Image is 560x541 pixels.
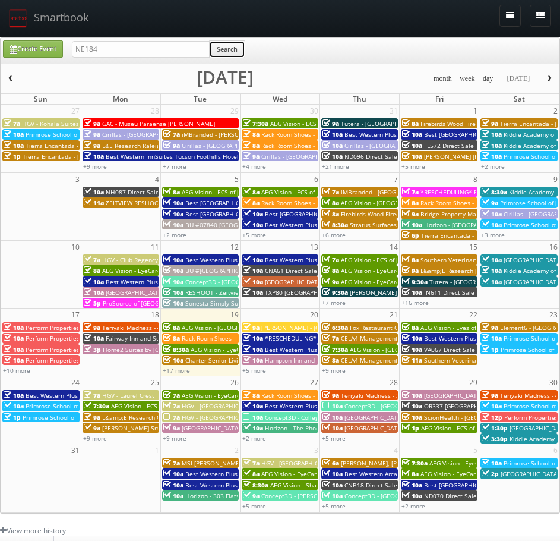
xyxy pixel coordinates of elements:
[322,188,339,196] span: 7a
[102,119,215,128] span: GAC - Museu Paraense [PERSON_NAME]
[243,334,263,342] span: 10a
[163,356,183,364] span: 10a
[322,424,343,432] span: 10a
[163,481,183,489] span: 10a
[265,256,406,264] span: Best Western Plus Garden Court Inn (Loc #05224)
[424,413,523,422] span: ScionHealth - [GEOGRAPHIC_DATA]
[83,434,107,442] a: +9 more
[185,470,305,478] span: Best Western Plus East Side (Loc #68029)
[242,162,266,171] a: +4 more
[185,288,313,297] span: RESHOOT - Zeitview for [GEOGRAPHIC_DATA]
[261,199,391,207] span: Rack Room Shoes - 1254 [GEOGRAPHIC_DATA]
[420,119,553,128] span: Firebirds Wood Fired Grill [GEOGRAPHIC_DATA]
[501,470,559,478] span: [GEOGRAPHIC_DATA]
[84,199,104,207] span: 11a
[103,299,199,307] span: ProSource of [GEOGRAPHIC_DATA]
[402,413,422,422] span: 10a
[322,141,343,150] span: 10a
[482,391,498,400] span: 9a
[243,470,260,478] span: 8a
[322,231,346,239] a: +6 more
[163,334,180,342] span: 8a
[482,256,502,264] span: 10a
[3,366,30,375] a: +10 more
[243,323,260,332] span: 9a
[402,424,419,432] span: 1p
[322,481,343,489] span: 10a
[163,299,183,307] span: 10a
[72,41,210,58] input: Search for Events
[102,130,185,139] span: Cirillas - [GEOGRAPHIC_DATA]
[402,210,419,218] span: 9a
[4,152,21,161] span: 1p
[163,141,180,150] span: 9a
[182,459,241,467] span: MSI [PERSON_NAME]
[401,298,429,307] a: +16 more
[265,210,377,218] span: Best [GEOGRAPHIC_DATA] (Loc #44494)
[9,9,28,28] img: smartbook-logo.png
[420,210,556,218] span: Bridge Property Management - Banyan Everton
[84,323,100,332] span: 9a
[209,40,245,58] button: Search
[482,402,502,410] span: 10a
[26,130,195,139] span: Primrose School of [PERSON_NAME] at [GEOGRAPHIC_DATA]
[261,130,370,139] span: Rack Room Shoes - [STREET_ADDRESS]
[84,424,100,432] span: 9a
[243,256,263,264] span: 10a
[424,391,542,400] span: [GEOGRAPHIC_DATA] [GEOGRAPHIC_DATA]
[341,356,514,364] span: CELA4 Management Services, Inc. - [PERSON_NAME] Genesis
[261,141,438,150] span: Rack Room Shoes - 1253 [PERSON_NAME][GEOGRAPHIC_DATA]
[402,334,422,342] span: 10a
[26,323,143,332] span: Perform Properties - [GEOGRAPHIC_DATA]
[265,413,425,422] span: Concept3D - College of the Desert - [GEOGRAPHIC_DATA]
[163,256,183,264] span: 10a
[4,413,21,422] span: 1p
[265,266,376,275] span: CNA61 Direct Sale Quality Inn & Suites
[185,299,309,307] span: Sonesta Simply Suites [GEOGRAPHIC_DATA]
[265,278,323,286] span: [GEOGRAPHIC_DATA]
[265,221,444,229] span: Best Western Plus Scottsdale Thunderbird Suites (Loc #03156)
[163,266,183,275] span: 10a
[23,152,124,161] span: Tierra Encantada - [PERSON_NAME]
[163,345,189,354] span: 8:30a
[402,141,422,150] span: 10a
[322,345,348,354] span: 7:30a
[84,141,100,150] span: 9a
[270,119,445,128] span: AEG Vision - ECS of FL - Brevard Vision Care - [PERSON_NAME]
[322,323,348,332] span: 6:30a
[84,119,100,128] span: 9a
[243,221,263,229] span: 10a
[482,345,499,354] span: 1p
[402,199,419,207] span: 8a
[322,256,339,264] span: 7a
[402,459,428,467] span: 7:30a
[243,345,263,354] span: 10a
[163,323,180,332] span: 8a
[26,345,143,354] span: Perform Properties - [GEOGRAPHIC_DATA]
[191,345,426,354] span: AEG Vision - EyeCare Specialties of [US_STATE][PERSON_NAME] Eyecare Associates
[243,266,263,275] span: 10a
[4,119,20,128] span: 7a
[482,435,508,443] span: 3:30p
[482,470,499,478] span: 2p
[402,119,419,128] span: 8a
[26,141,127,150] span: Tierra Encantada - [PERSON_NAME]
[322,152,343,161] span: 10a
[84,288,104,297] span: 10a
[482,188,507,196] span: 8:30a
[3,40,63,58] a: Create Event
[482,199,498,207] span: 9a
[482,413,502,422] span: 12p
[322,288,348,297] span: 9:30a
[26,334,120,342] span: Perform Properties - Bridle Trails
[4,391,24,400] span: 10a
[84,278,104,286] span: 10a
[243,391,260,400] span: 8a
[322,119,339,128] span: 9a
[102,141,164,150] span: L&E Research Raleigh
[344,413,466,422] span: [GEOGRAPHIC_DATA] - [GEOGRAPHIC_DATA]
[243,152,260,161] span: 9a
[243,402,263,410] span: 10a
[4,345,24,354] span: 10a
[106,188,338,196] span: NH087 Direct Sale [PERSON_NAME][GEOGRAPHIC_DATA], Ascend Hotel Collection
